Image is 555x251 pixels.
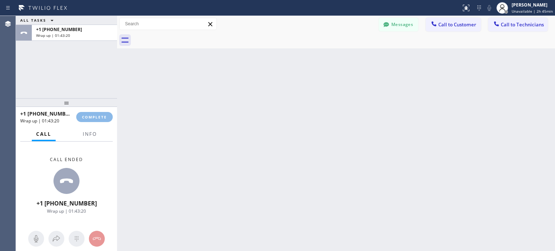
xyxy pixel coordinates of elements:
span: COMPLETE [82,114,107,120]
span: Call ended [50,156,83,163]
span: Wrap up | 01:43:20 [20,118,59,124]
button: Hang up [89,231,105,247]
span: Info [83,131,97,137]
button: Call [32,127,56,141]
span: Call to Technicians [501,21,544,28]
button: Mute [28,231,44,247]
span: Call [36,131,51,137]
button: Call to Technicians [488,18,548,31]
span: +1 [PHONE_NUMBER] [36,199,97,207]
span: +1 [PHONE_NUMBER] [36,26,82,33]
span: Wrap up | 01:43:20 [36,33,70,38]
span: +1 [PHONE_NUMBER] [20,110,73,117]
div: [PERSON_NAME] [512,2,553,8]
span: Wrap up | 01:43:20 [47,208,86,214]
span: Unavailable | 2h 45min [512,9,553,14]
input: Search [120,18,216,30]
button: COMPLETE [76,112,113,122]
button: Open dialpad [69,231,85,247]
span: Call to Customer [438,21,476,28]
button: Call to Customer [426,18,481,31]
span: ALL TASKS [20,18,46,23]
button: Mute [484,3,494,13]
button: Messages [379,18,418,31]
button: ALL TASKS [16,16,61,25]
button: Info [78,127,101,141]
button: Open directory [48,231,64,247]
